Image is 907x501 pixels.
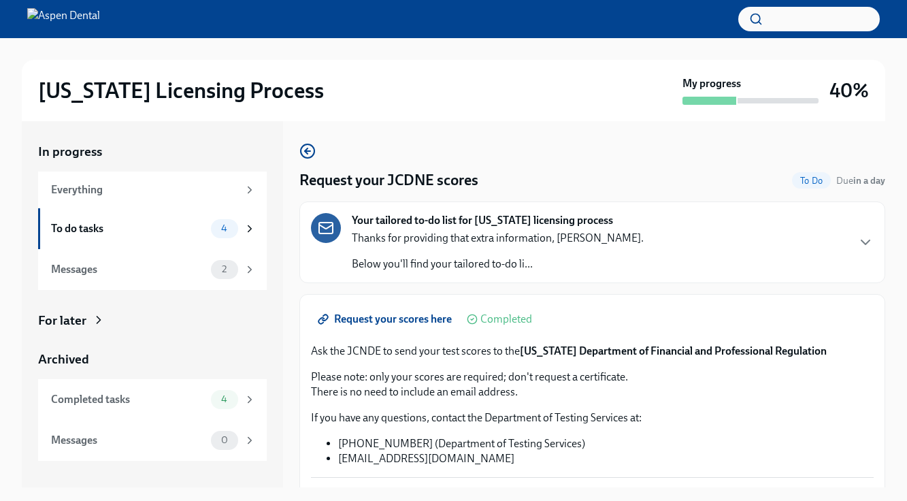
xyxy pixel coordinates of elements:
a: Request your scores here [311,306,461,333]
span: 4 [213,223,235,233]
span: Due [836,175,885,187]
li: [EMAIL_ADDRESS][DOMAIN_NAME] [338,451,874,466]
strong: [US_STATE] Department of Financial and Professional Regulation [520,344,827,357]
div: Messages [51,433,205,448]
p: Please note: only your scores are required; don't request a certificate. There is no need to incl... [311,370,874,400]
div: Messages [51,262,205,277]
a: To do tasks4 [38,208,267,249]
span: To Do [792,176,831,186]
span: 2 [214,264,235,274]
a: Everything [38,172,267,208]
div: For later [38,312,86,329]
h3: 40% [829,78,869,103]
a: Completed tasks4 [38,379,267,420]
div: To do tasks [51,221,205,236]
span: Completed [480,314,532,325]
p: If you have any questions, contact the Department of Testing Services at: [311,410,874,425]
div: Completed tasks [51,392,205,407]
span: 4 [213,394,235,404]
p: Ask the JCNDE to send your test scores to the [311,344,874,359]
li: [PHONE_NUMBER] (Department of Testing Services) [338,436,874,451]
p: Thanks for providing that extra information, [PERSON_NAME]. [352,231,644,246]
a: For later [38,312,267,329]
img: Aspen Dental [27,8,100,30]
span: Request your scores here [320,312,452,326]
h2: [US_STATE] Licensing Process [38,77,324,104]
span: 0 [213,435,236,445]
a: Messages0 [38,420,267,461]
p: Below you'll find your tailored to-do li... [352,257,644,272]
a: Archived [38,351,267,368]
h4: Request your JCDNE scores [299,170,478,191]
div: Everything [51,182,238,197]
strong: in a day [853,175,885,187]
strong: My progress [682,76,741,91]
a: In progress [38,143,267,161]
a: Messages2 [38,249,267,290]
span: October 1st, 2025 10:00 [836,174,885,187]
strong: Your tailored to-do list for [US_STATE] licensing process [352,213,613,228]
